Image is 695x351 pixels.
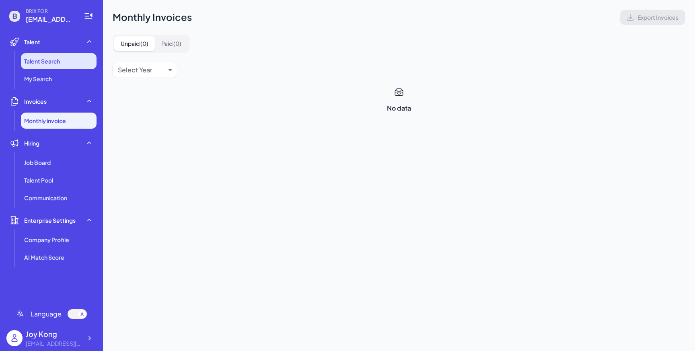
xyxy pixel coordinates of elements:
[24,139,39,147] span: Hiring
[26,8,74,14] span: BRIX FOR
[113,10,192,25] h1: Monthly Invoices
[24,117,66,125] span: Monthly invoice
[26,339,82,348] div: joy@joinbrix.com
[114,36,155,51] button: Unpaid (0)
[24,236,69,244] span: Company Profile
[387,103,411,113] div: No data
[24,38,40,46] span: Talent
[26,328,82,339] div: Joy Kong
[24,57,60,65] span: Talent Search
[6,330,23,346] img: user_logo.png
[24,216,76,224] span: Enterprise Settings
[155,36,188,51] button: Paid (0)
[31,309,62,319] span: Language
[24,75,52,83] span: My Search
[24,176,53,184] span: Talent Pool
[24,194,67,202] span: Communication
[118,65,165,75] button: Select Year
[24,253,64,261] span: AI Match Score
[26,14,74,24] span: joy@joinbrix.com
[24,97,47,105] span: Invoices
[24,158,51,166] span: Job Board
[118,65,152,75] div: Select Year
